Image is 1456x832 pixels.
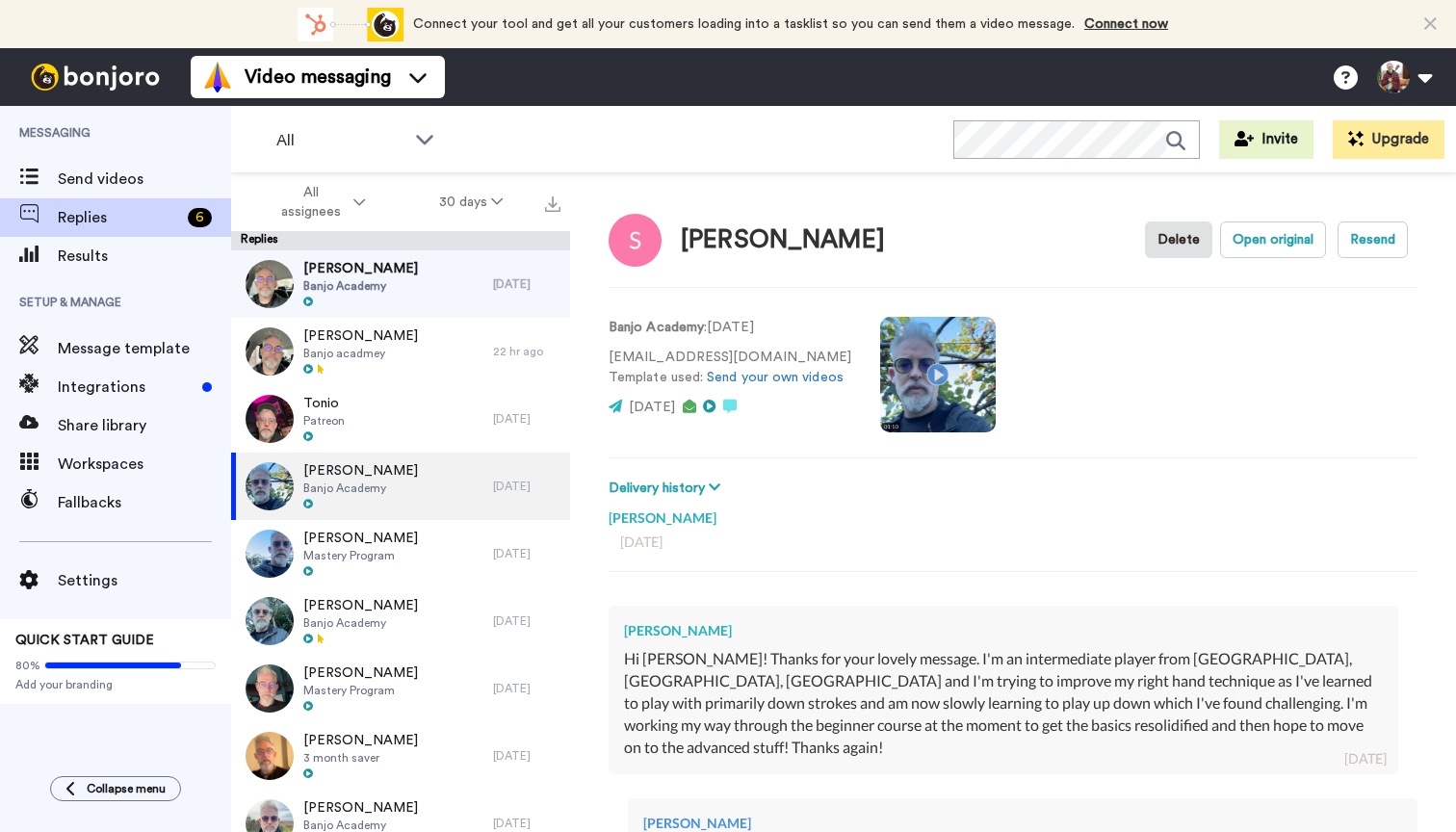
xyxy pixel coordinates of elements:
[1344,749,1387,768] div: [DATE]
[58,206,180,229] span: Replies
[493,276,560,292] div: [DATE]
[303,481,418,496] span: Banjo Academy
[1219,120,1313,159] button: Invite
[493,411,560,427] div: [DATE]
[624,621,1383,640] div: [PERSON_NAME]
[303,529,418,548] span: [PERSON_NAME]
[246,597,294,645] img: ddd9b41c-a550-479f-bf53-2582fca76cd4-thumb.jpg
[58,337,231,360] span: Message template
[303,326,418,346] span: [PERSON_NAME]
[231,520,570,587] a: [PERSON_NAME]Mastery Program[DATE]
[609,318,851,338] p: : [DATE]
[87,781,166,796] span: Collapse menu
[58,569,231,592] span: Settings
[303,394,345,413] span: Tonio
[231,318,570,385] a: [PERSON_NAME]Banjo acadmey22 hr ago
[231,587,570,655] a: [PERSON_NAME]Banjo Academy[DATE]
[493,479,560,494] div: [DATE]
[58,453,231,476] span: Workspaces
[246,327,294,376] img: 207f574f-ab6e-4be1-a6e0-bc459fe10c99-thumb.jpg
[609,348,851,388] p: [EMAIL_ADDRESS][DOMAIN_NAME] Template used:
[246,732,294,780] img: 8d0f8930-841c-4a87-ae0c-8885980552c4-thumb.jpg
[1338,221,1408,258] button: Resend
[403,185,540,220] button: 30 days
[231,385,570,453] a: TonioPatreon[DATE]
[231,231,570,250] div: Replies
[58,491,231,514] span: Fallbacks
[231,655,570,722] a: [PERSON_NAME]Mastery Program[DATE]
[58,376,195,399] span: Integrations
[1145,221,1212,258] button: Delete
[629,401,675,414] span: [DATE]
[1084,17,1168,31] a: Connect now
[246,462,294,510] img: 69e7e444-8aa1-45f1-b2d1-cc3f299eb852-thumb.jpg
[493,816,560,831] div: [DATE]
[15,634,154,647] span: QUICK START GUIDE
[609,321,704,334] strong: Banjo Academy
[303,346,418,361] span: Banjo acadmey
[303,259,418,278] span: [PERSON_NAME]
[681,226,885,254] div: [PERSON_NAME]
[15,658,40,673] span: 80%
[245,64,391,91] span: Video messaging
[303,683,418,698] span: Mastery Program
[276,129,405,152] span: All
[493,613,560,629] div: [DATE]
[50,776,181,801] button: Collapse menu
[23,64,168,91] img: bj-logo-header-white.svg
[303,798,418,818] span: [PERSON_NAME]
[231,722,570,790] a: [PERSON_NAME]3 month saver[DATE]
[624,648,1383,758] div: Hi [PERSON_NAME]! Thanks for your lovely message. I'm an intermediate player from [GEOGRAPHIC_DAT...
[493,748,560,764] div: [DATE]
[413,17,1075,31] span: Connect your tool and get all your customers loading into a tasklist so you can send them a video...
[231,250,570,318] a: [PERSON_NAME]Banjo Academy[DATE]
[231,453,570,520] a: [PERSON_NAME]Banjo Academy[DATE]
[303,278,418,294] span: Banjo Academy
[246,395,294,443] img: 5a536699-0e54-4cb0-8fef-4810c36a2b36-thumb.jpg
[303,413,345,429] span: Patreon
[545,196,560,212] img: export.svg
[609,499,1417,528] div: [PERSON_NAME]
[303,596,418,615] span: [PERSON_NAME]
[609,478,726,499] button: Delivery history
[303,548,418,563] span: Mastery Program
[493,681,560,696] div: [DATE]
[246,260,294,308] img: 125b2ba6-9048-4a62-8159-980ee073fea6-thumb.jpg
[707,371,844,384] a: Send your own videos
[58,168,231,191] span: Send videos
[15,677,216,692] span: Add your branding
[609,214,662,267] img: Image of Sebastien Laudicina
[303,750,418,766] span: 3 month saver
[303,663,418,683] span: [PERSON_NAME]
[539,188,566,217] button: Export all results that match these filters now.
[303,731,418,750] span: [PERSON_NAME]
[298,8,403,41] div: animation
[1220,221,1326,258] button: Open original
[493,344,560,359] div: 22 hr ago
[188,208,212,227] div: 6
[235,175,403,229] button: All assignees
[303,615,418,631] span: Banjo Academy
[1333,120,1444,159] button: Upgrade
[272,183,350,221] span: All assignees
[303,461,418,481] span: [PERSON_NAME]
[58,245,231,268] span: Results
[493,546,560,561] div: [DATE]
[58,414,231,437] span: Share library
[246,664,294,713] img: c01d1646-0bfb-4f85-9c0d-b6461f4c9f7e-thumb.jpg
[620,533,1406,552] div: [DATE]
[202,62,233,92] img: vm-color.svg
[246,530,294,578] img: 68314f4a-0730-4856-ab44-38d02025c641-thumb.jpg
